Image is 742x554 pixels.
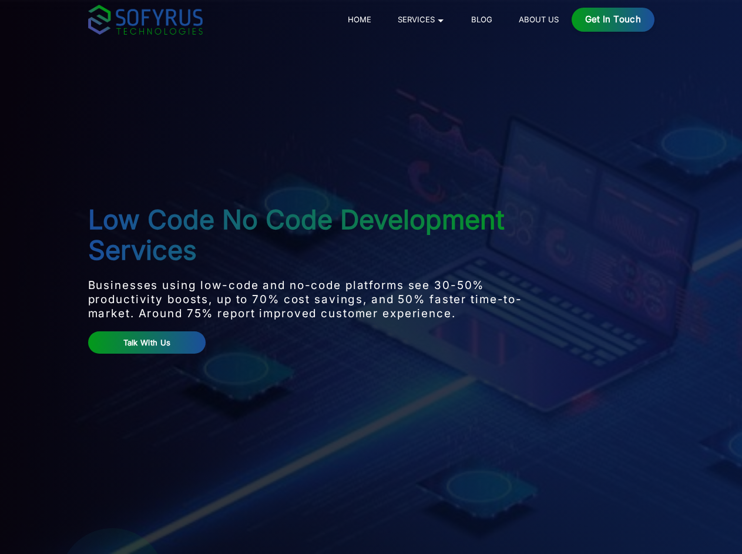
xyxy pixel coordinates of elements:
[88,5,203,35] img: sofyrus
[572,8,654,32] a: Get in Touch
[393,12,449,26] a: Services 🞃
[343,12,375,26] a: Home
[466,12,496,26] a: Blog
[88,278,560,321] p: Businesses using low-code and no-code platforms see 30-50% productivity boosts, up to 70% cost sa...
[88,331,206,354] a: Talk With Us
[88,204,560,266] h1: Low Code No Code Development Services
[514,12,563,26] a: About Us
